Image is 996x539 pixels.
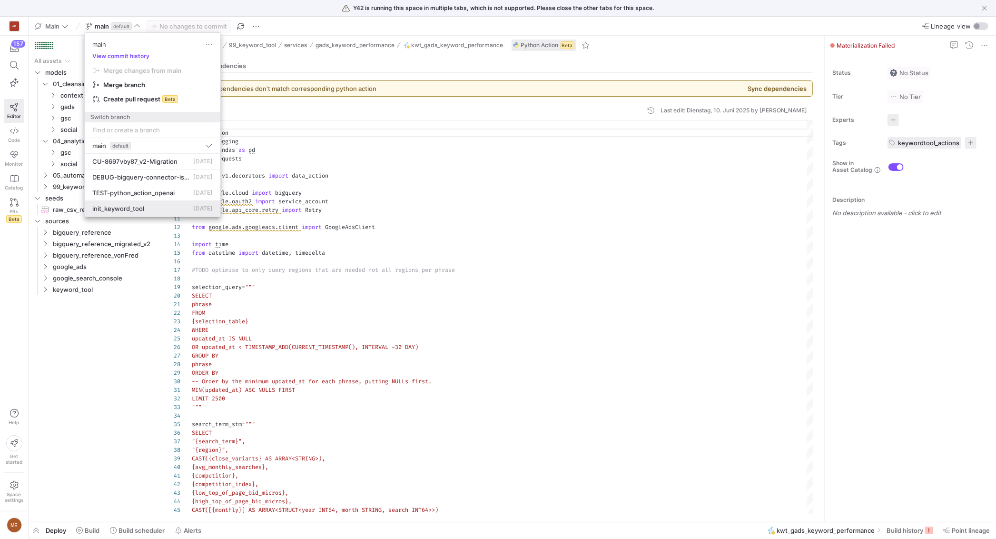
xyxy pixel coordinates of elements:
span: [DATE] [193,189,213,196]
span: init_keyword_tool [92,205,144,212]
span: main [92,142,106,150]
span: CU-8697vby87_v2-Migration [92,158,178,165]
button: View commit history [85,53,157,60]
input: Find or create a branch [92,126,213,134]
span: DEBUG-bigquery-connector-issue [92,173,191,181]
span: Beta [162,95,178,103]
span: main [92,40,106,48]
span: TEST-python_action_openai [92,189,175,197]
span: [DATE] [193,173,213,180]
span: default [110,142,131,150]
button: Create pull requestBeta [89,92,217,106]
span: Merge branch [103,81,145,89]
span: [DATE] [193,158,213,165]
span: [DATE] [193,205,213,212]
button: Merge branch [89,78,217,92]
span: Create pull request [103,95,160,103]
